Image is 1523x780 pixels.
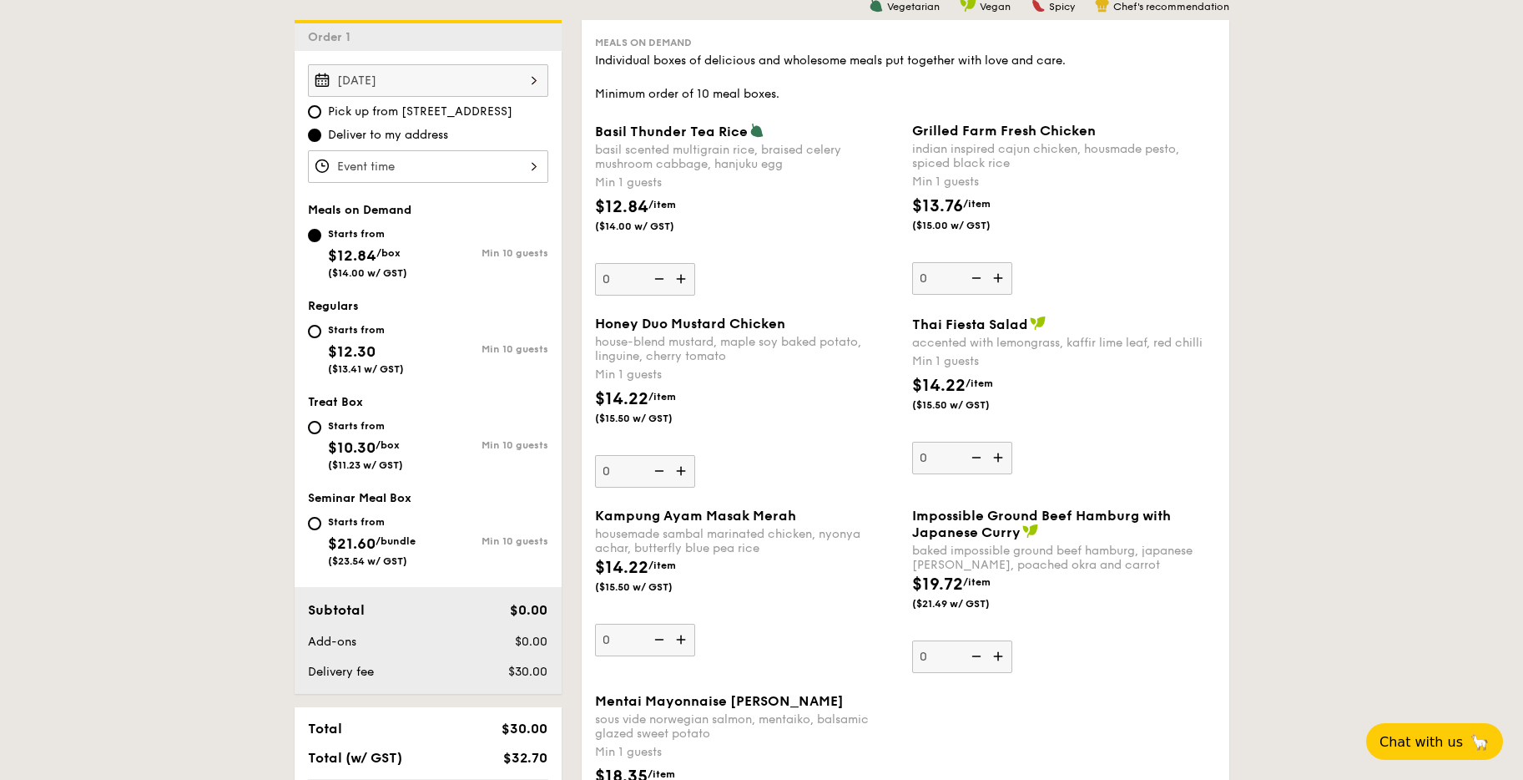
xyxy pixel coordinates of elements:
[749,123,764,138] img: icon-vegetarian.fe4039eb.svg
[328,555,407,567] span: ($23.54 w/ GST)
[328,459,403,471] span: ($11.23 w/ GST)
[912,442,1012,474] input: Thai Fiesta Saladaccented with lemongrass, kaffir lime leaf, red chilliMin 1 guests$14.22/item($1...
[308,299,359,313] span: Regulars
[595,508,796,524] span: Kampung Ayam Masak Merah
[912,219,1026,232] span: ($15.00 w/ GST)
[912,353,1216,370] div: Min 1 guests
[428,535,548,547] div: Min 10 guests
[308,395,363,409] span: Treat Box
[912,641,1012,673] input: Impossible Ground Beef Hamburg with Japanese Currybaked impossible ground beef hamburg, japanese ...
[595,693,844,709] span: Mentai Mayonnaise [PERSON_NAME]
[595,389,648,409] span: $14.22
[1030,316,1046,331] img: icon-vegan.f8ff3823.svg
[328,323,404,337] div: Starts from
[595,712,899,741] div: sous vide norwegian salmon, mentaiko, balsamic glazed sweet potato
[912,398,1026,412] span: ($15.50 w/ GST)
[912,142,1216,170] div: indian inspired cajun chicken, housmade pesto, spiced black rice
[962,262,987,294] img: icon-reduce.1d2dbef1.svg
[980,1,1011,13] span: Vegan
[308,203,411,217] span: Meals on Demand
[595,624,695,656] input: Kampung Ayam Masak Merahhousemade sambal marinated chicken, nyonya achar, butterfly blue pea rice...
[328,342,376,361] span: $12.30
[376,439,400,451] span: /box
[912,123,1096,139] span: Grilled Farm Fresh Chicken
[963,198,991,210] span: /item
[308,129,321,142] input: Deliver to my address
[308,105,321,119] input: Pick up from [STREET_ADDRESS]
[595,412,709,425] span: ($15.50 w/ GST)
[328,419,403,433] div: Starts from
[1470,732,1490,752] span: 🦙
[503,750,547,766] span: $32.70
[1379,734,1463,750] span: Chat with us
[912,508,1171,540] span: Impossible Ground Beef Hamburg with Japanese Curry
[645,263,670,295] img: icon-reduce.1d2dbef1.svg
[595,744,899,761] div: Min 1 guests
[376,247,401,259] span: /box
[648,560,676,571] span: /item
[308,421,321,434] input: Starts from$10.30/box($11.23 w/ GST)Min 10 guests
[308,665,374,679] span: Delivery fee
[510,602,547,618] span: $0.00
[428,439,548,451] div: Min 10 guests
[308,602,365,618] span: Subtotal
[912,376,966,396] span: $14.22
[963,576,991,588] span: /item
[595,367,899,383] div: Min 1 guests
[645,624,670,656] img: icon-reduce.1d2dbef1.svg
[987,641,1012,672] img: icon-add.58712e84.svg
[428,343,548,355] div: Min 10 guests
[595,558,648,578] span: $14.22
[966,377,993,389] span: /item
[595,143,899,171] div: basil scented multigrain rice, braised celery mushroom cabbage, hanjuku egg
[328,127,448,144] span: Deliver to my address
[595,527,899,555] div: housemade sambal marinated chicken, nyonya achar, butterfly blue pea rice
[508,665,547,679] span: $30.00
[1113,1,1229,13] span: Chef's recommendation
[328,515,416,529] div: Starts from
[912,174,1216,190] div: Min 1 guests
[328,227,407,241] div: Starts from
[328,267,407,279] span: ($14.00 w/ GST)
[645,455,670,487] img: icon-reduce.1d2dbef1.svg
[912,317,1028,332] span: Thai Fiesta Salad
[595,335,899,363] div: house-blend mustard, maple soy baked potato, linguine, cherry tomato
[670,624,695,656] img: icon-add.58712e84.svg
[308,150,548,183] input: Event time
[987,442,1012,474] img: icon-add.58712e84.svg
[308,64,548,97] input: Event date
[670,263,695,295] img: icon-add.58712e84.svg
[308,517,321,530] input: Starts from$21.60/bundle($23.54 w/ GST)Min 10 guests
[912,575,963,595] span: $19.72
[595,197,648,217] span: $12.84
[515,635,547,649] span: $0.00
[887,1,940,13] span: Vegetarian
[328,104,512,120] span: Pick up from [STREET_ADDRESS]
[308,750,402,766] span: Total (w/ GST)
[962,442,987,474] img: icon-reduce.1d2dbef1.svg
[502,721,547,737] span: $30.00
[595,37,692,48] span: Meals on Demand
[595,580,709,594] span: ($15.50 w/ GST)
[428,247,548,259] div: Min 10 guests
[648,391,676,403] span: /item
[595,455,695,488] input: Honey Duo Mustard Chickenhouse-blend mustard, maple soy baked potato, linguine, cherry tomatoMin ...
[595,175,899,191] div: Min 1 guests
[308,635,356,649] span: Add-ons
[962,641,987,672] img: icon-reduce.1d2dbef1.svg
[595,316,785,332] span: Honey Duo Mustard Chicken
[328,246,376,265] span: $12.84
[648,768,675,780] span: /item
[912,262,1012,295] input: Grilled Farm Fresh Chickenindian inspired cajun chicken, housmade pesto, spiced black riceMin 1 g...
[328,438,376,457] span: $10.30
[308,721,342,737] span: Total
[595,124,748,139] span: Basil Thunder Tea Rice
[308,325,321,338] input: Starts from$12.30($13.41 w/ GST)Min 10 guests
[595,220,709,233] span: ($14.00 w/ GST)
[912,336,1216,350] div: accented with lemongrass, kaffir lime leaf, red chilli
[912,597,1026,610] span: ($21.49 w/ GST)
[1366,723,1503,760] button: Chat with us🦙
[595,53,1216,103] div: Individual boxes of delicious and wholesome meals put together with love and care. Minimum order ...
[328,363,404,375] span: ($13.41 w/ GST)
[912,544,1216,572] div: baked impossible ground beef hamburg, japanese [PERSON_NAME], poached okra and carrot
